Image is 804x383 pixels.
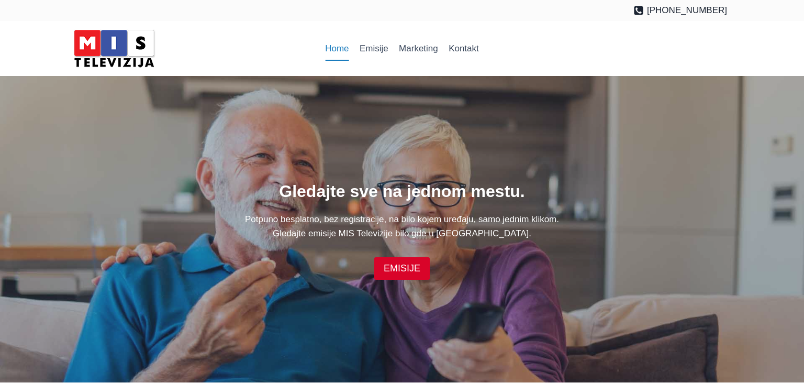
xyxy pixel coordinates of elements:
p: Potpuno besplatno, bez registracije, na bilo kojem uređaju, samo jednim klikom. Gledajte emisije ... [77,212,727,240]
a: EMISIJE [374,257,430,280]
span: [PHONE_NUMBER] [647,3,727,17]
h1: Gledajte sve na jednom mestu. [77,179,727,204]
nav: Primary Navigation [320,36,484,61]
a: Marketing [394,36,443,61]
a: Emisije [354,36,394,61]
a: Home [320,36,354,61]
a: [PHONE_NUMBER] [633,3,727,17]
a: Kontakt [443,36,484,61]
img: MIS Television [70,26,159,71]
